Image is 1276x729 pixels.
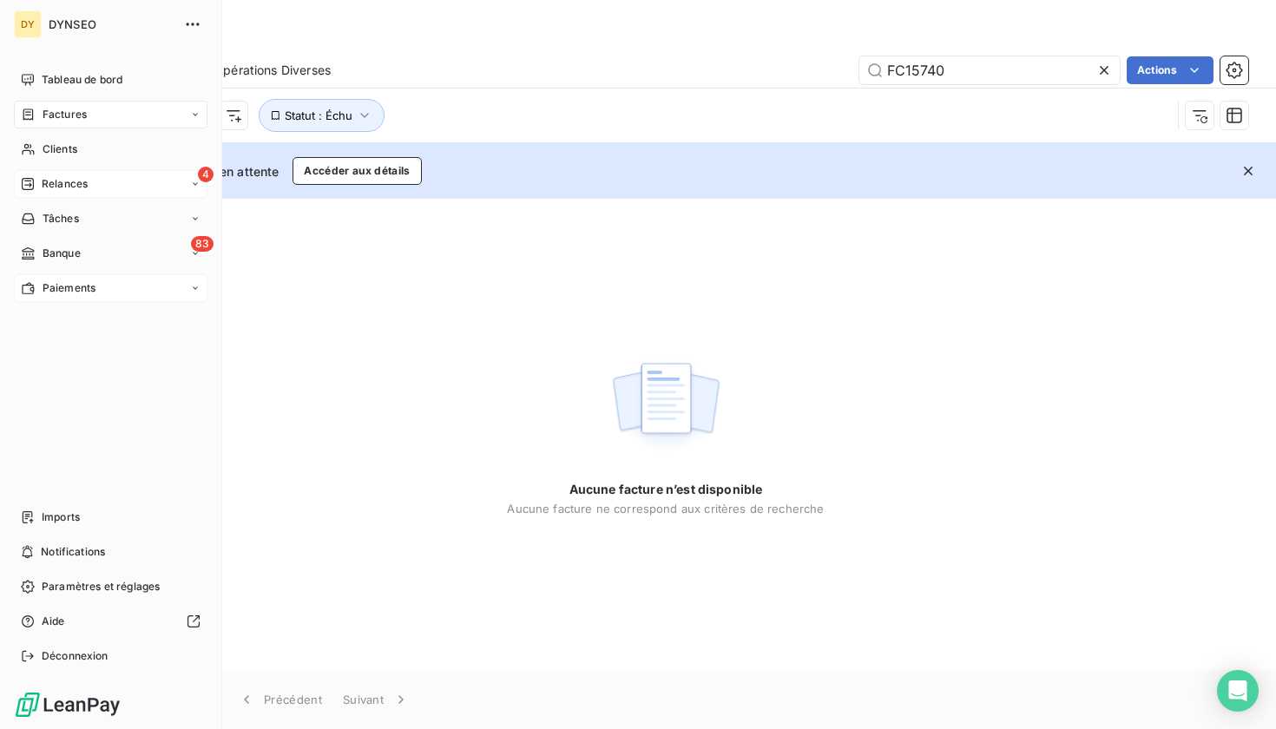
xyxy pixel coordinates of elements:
[42,579,160,594] span: Paramètres et réglages
[42,72,122,88] span: Tableau de bord
[43,107,87,122] span: Factures
[42,176,88,192] span: Relances
[227,681,332,718] button: Précédent
[14,691,122,719] img: Logo LeanPay
[859,56,1120,84] input: Rechercher
[42,648,109,664] span: Déconnexion
[293,157,421,185] button: Accéder aux détails
[42,509,80,525] span: Imports
[332,681,420,718] button: Suivant
[43,280,95,296] span: Paiements
[569,481,763,498] span: Aucune facture n’est disponible
[14,607,207,635] a: Aide
[43,211,79,227] span: Tâches
[14,10,42,38] div: DY
[49,17,174,31] span: DYNSEO
[507,502,824,516] span: Aucune facture ne correspond aux critères de recherche
[259,99,385,132] button: Statut : Échu
[285,108,352,122] span: Statut : Échu
[610,353,721,461] img: empty state
[42,614,65,629] span: Aide
[191,236,214,252] span: 83
[41,544,105,560] span: Notifications
[198,167,214,182] span: 4
[1127,56,1214,84] button: Actions
[1217,670,1259,712] div: Open Intercom Messenger
[43,246,81,261] span: Banque
[43,141,77,157] span: Clients
[214,62,331,79] span: Opérations Diverses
